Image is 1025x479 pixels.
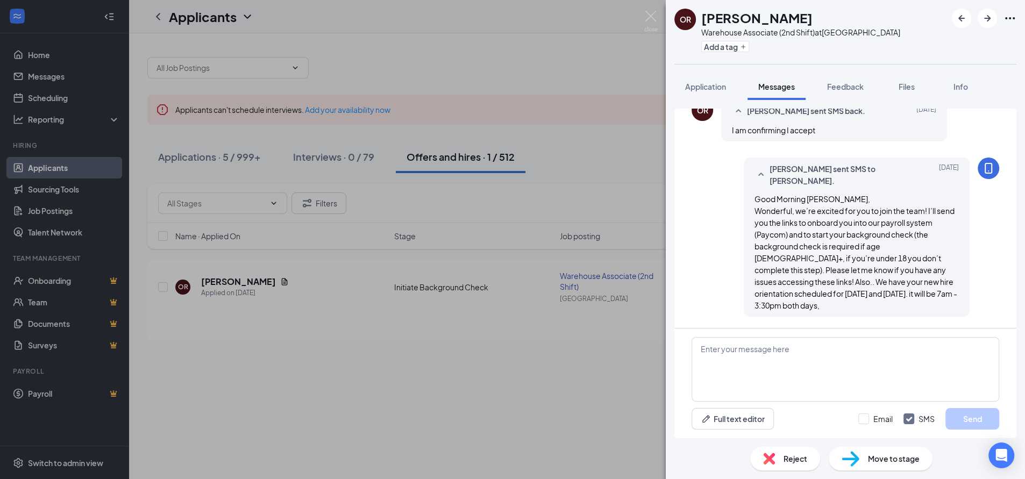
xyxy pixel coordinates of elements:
span: [PERSON_NAME] sent SMS to [PERSON_NAME]. [770,163,910,187]
svg: Plus [740,44,746,50]
svg: Pen [701,413,711,424]
button: ArrowLeftNew [952,9,971,28]
svg: SmallChevronUp [754,168,767,181]
svg: MobileSms [982,162,995,175]
span: Move to stage [868,453,920,464]
span: Feedback [827,82,864,91]
button: Send [945,408,999,430]
span: I am confirming I accept [732,125,815,135]
span: [DATE] [939,163,959,187]
button: PlusAdd a tag [701,41,749,52]
div: Open Intercom Messenger [988,442,1014,468]
span: [PERSON_NAME] sent SMS back. [747,105,865,118]
div: OR [680,14,691,25]
span: Reject [784,453,807,464]
div: OR [697,105,708,116]
span: [DATE] [916,105,936,118]
button: ArrowRight [978,9,997,28]
span: Good Morning [PERSON_NAME], Wonderful, we’re excited for you to join the team! I’ll send you the ... [754,194,957,310]
span: Messages [758,82,795,91]
svg: Ellipses [1003,12,1016,25]
div: Warehouse Associate (2nd Shift) at [GEOGRAPHIC_DATA] [701,27,900,38]
span: Application [685,82,726,91]
h1: [PERSON_NAME] [701,9,813,27]
svg: ArrowLeftNew [955,12,968,25]
span: Files [899,82,915,91]
svg: SmallChevronUp [732,105,745,118]
span: Info [953,82,968,91]
svg: ArrowRight [981,12,994,25]
button: Full text editorPen [692,408,774,430]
